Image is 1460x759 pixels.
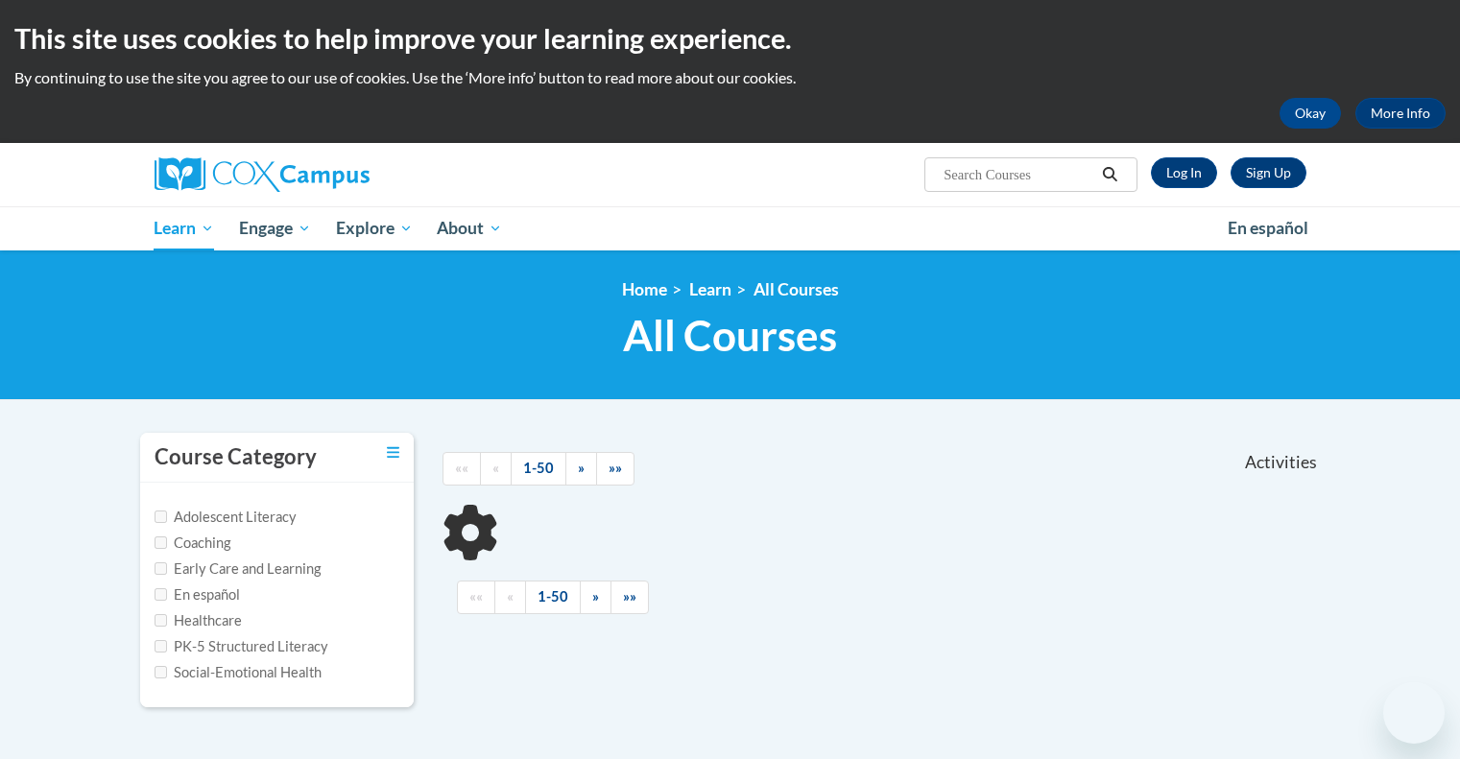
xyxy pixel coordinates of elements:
[155,442,317,472] h3: Course Category
[525,581,581,614] a: 1-50
[336,217,413,240] span: Explore
[565,452,597,486] a: Next
[1228,218,1308,238] span: En español
[443,452,481,486] a: Begining
[609,460,622,476] span: »»
[1095,163,1124,186] button: Search
[1280,98,1341,129] button: Okay
[1383,682,1445,744] iframe: Button to launch messaging window
[1151,157,1217,188] a: Log In
[126,206,1335,250] div: Main menu
[507,588,514,605] span: «
[1231,157,1306,188] a: Register
[592,588,599,605] span: »
[155,614,167,627] input: Checkbox for Options
[155,558,321,580] label: Early Care and Learning
[155,588,167,601] input: Checkbox for Options
[1215,208,1321,249] a: En español
[155,666,167,678] input: Checkbox for Options
[1355,98,1446,129] a: More Info
[494,581,526,614] a: Previous
[623,588,636,605] span: »»
[689,279,731,299] a: Learn
[155,157,519,192] a: Cox Campus
[942,163,1095,186] input: Search Courses
[437,217,502,240] span: About
[623,310,837,361] span: All Courses
[155,662,322,683] label: Social-Emotional Health
[155,533,230,554] label: Coaching
[610,581,649,614] a: End
[455,460,468,476] span: ««
[578,460,585,476] span: »
[154,217,214,240] span: Learn
[227,206,323,250] a: Engage
[469,588,483,605] span: ««
[457,581,495,614] a: Begining
[155,584,240,605] label: En español
[492,460,499,476] span: «
[155,640,167,652] input: Checkbox for Options
[480,452,512,486] a: Previous
[387,442,399,463] a: Toggle collapse
[155,536,167,549] input: Checkbox for Options
[14,67,1446,88] p: By continuing to use the site you agree to our use of cookies. Use the ‘More info’ button to read...
[14,19,1446,58] h2: This site uses cookies to help improve your learning experience.
[424,206,515,250] a: About
[754,279,839,299] a: All Courses
[511,452,566,486] a: 1-50
[323,206,425,250] a: Explore
[155,157,370,192] img: Cox Campus
[580,581,611,614] a: Next
[1245,452,1317,473] span: Activities
[622,279,667,299] a: Home
[155,507,297,528] label: Adolescent Literacy
[596,452,634,486] a: End
[155,636,328,657] label: PK-5 Structured Literacy
[239,217,311,240] span: Engage
[155,510,167,523] input: Checkbox for Options
[155,562,167,575] input: Checkbox for Options
[155,610,242,631] label: Healthcare
[142,206,227,250] a: Learn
